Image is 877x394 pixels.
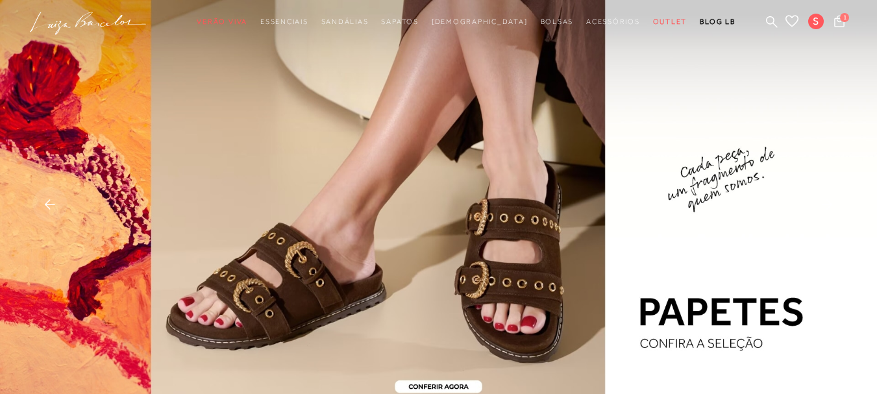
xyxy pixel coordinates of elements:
[260,18,308,25] span: Essenciais
[321,10,369,34] a: categoryNavScreenReaderText
[197,10,247,34] a: categoryNavScreenReaderText
[700,10,735,34] a: BLOG LB
[432,18,528,25] span: [DEMOGRAPHIC_DATA]
[586,10,640,34] a: categoryNavScreenReaderText
[381,18,418,25] span: Sapatos
[830,14,848,32] button: 1
[321,18,369,25] span: Sandálias
[197,18,247,25] span: Verão Viva
[260,10,308,34] a: categoryNavScreenReaderText
[808,14,824,29] span: S
[653,10,687,34] a: categoryNavScreenReaderText
[541,18,574,25] span: Bolsas
[653,18,687,25] span: Outlet
[586,18,640,25] span: Acessórios
[432,10,528,34] a: noSubCategoriesText
[802,13,830,33] button: S
[541,10,574,34] a: categoryNavScreenReaderText
[840,13,849,22] span: 1
[381,10,418,34] a: categoryNavScreenReaderText
[700,18,735,25] span: BLOG LB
